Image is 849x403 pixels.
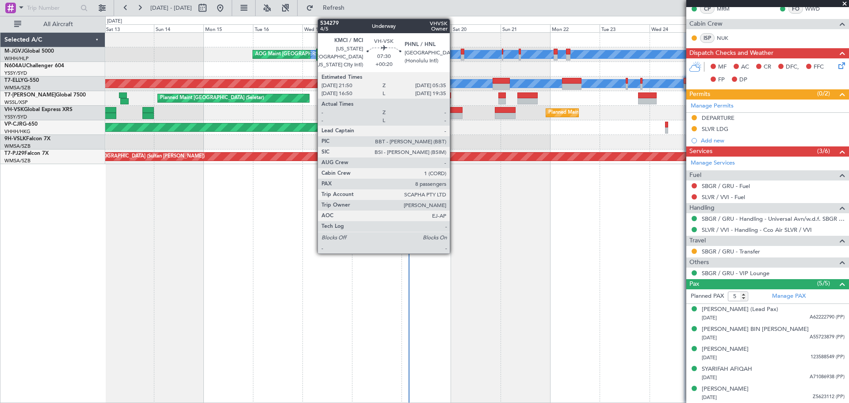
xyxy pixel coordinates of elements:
a: VHHH/HKG [4,128,31,135]
span: DP [739,76,747,84]
span: T7-ELLY [4,78,24,83]
span: DFC, [786,63,799,72]
span: Handling [689,203,715,213]
span: Travel [689,236,706,246]
div: Mon 15 [203,24,253,32]
div: Fri 19 [402,24,451,32]
span: [DATE] [702,394,717,401]
a: T7-[PERSON_NAME]Global 7500 [4,92,86,98]
a: SBGR / GRU - VIP Lounge [702,269,769,277]
span: FP [718,76,725,84]
a: Manage Services [691,159,735,168]
button: Refresh [302,1,355,15]
div: [PERSON_NAME] [702,345,749,354]
a: WSSL/XSP [4,99,28,106]
div: Sun 21 [501,24,550,32]
span: MF [718,63,727,72]
div: [PERSON_NAME] BIN [PERSON_NAME] [702,325,809,334]
a: M-JGVJGlobal 5000 [4,49,54,54]
div: AOG Maint [GEOGRAPHIC_DATA] ([PERSON_NAME] Intl) [255,48,386,61]
span: Services [689,146,712,157]
a: WMSA/SZB [4,157,31,164]
div: Planned Maint [GEOGRAPHIC_DATA] (Seletar) [160,92,264,105]
a: SBGR / GRU - Transfer [702,248,760,255]
span: M-JGVJ [4,49,24,54]
a: 9H-VSLKFalcon 7X [4,136,50,142]
span: Refresh [315,5,352,11]
a: WMSA/SZB [4,84,31,91]
a: T7-PJ29Falcon 7X [4,151,49,156]
div: Wed 24 [650,24,699,32]
div: ISP [700,33,715,43]
div: Planned Maint [GEOGRAPHIC_DATA] (Sultan [PERSON_NAME]) [61,150,205,163]
div: AOG Maint [US_STATE][GEOGRAPHIC_DATA] ([US_STATE] City Intl) [349,106,500,119]
div: SLVR LDG [702,125,728,133]
a: MRM [717,5,737,13]
div: [PERSON_NAME] [702,385,749,394]
span: A55723879 (PP) [810,334,845,341]
span: Others [689,257,709,268]
span: Cabin Crew [689,19,723,29]
a: N604AUChallenger 604 [4,63,64,69]
label: Planned PAX [691,292,724,301]
input: Trip Number [27,1,78,15]
a: WMSA/SZB [4,143,31,150]
div: DEPARTURE [702,114,734,122]
button: All Aircraft [10,17,96,31]
span: (3/6) [817,146,830,156]
div: Sat 13 [104,24,154,32]
div: [PERSON_NAME][GEOGRAPHIC_DATA] ([PERSON_NAME] Intl) [305,48,448,61]
span: FFC [814,63,824,72]
span: VH-VSK [4,107,24,112]
a: Manage PAX [772,292,806,301]
span: A62222790 (PP) [810,314,845,321]
a: WWD [805,5,825,13]
a: WIHH/HLP [4,55,29,62]
span: [DATE] - [DATE] [150,4,192,12]
div: Mon 22 [550,24,600,32]
div: FO [788,4,803,14]
span: AC [741,63,749,72]
a: NUK [717,34,737,42]
a: T7-ELLYG-550 [4,78,39,83]
span: T7-PJ29 [4,151,24,156]
span: (0/2) [817,89,830,98]
span: Z5623112 (PP) [813,393,845,401]
div: CP [700,4,715,14]
a: YSSY/SYD [4,114,27,120]
div: Tue 16 [253,24,302,32]
div: Sat 20 [451,24,501,32]
span: T7-[PERSON_NAME] [4,92,56,98]
span: CR [764,63,771,72]
div: Tue 23 [600,24,649,32]
div: Wed 17 [302,24,352,32]
div: Planned Maint Sydney ([PERSON_NAME] Intl) [548,106,651,119]
a: YSSY/SYD [4,70,27,77]
div: Sun 14 [154,24,203,32]
span: Pax [689,279,699,289]
div: [DATE] [107,18,122,25]
span: [DATE] [702,334,717,341]
div: Add new [701,137,845,144]
span: Fuel [689,170,701,180]
a: SLVR / VVI - Handling - Cco Air SLVR / VVI [702,226,812,234]
a: Manage Permits [691,102,734,111]
span: 9H-VSLK [4,136,26,142]
span: 123588549 (PP) [811,353,845,361]
span: Permits [689,89,710,100]
div: SYARIFAH AFIQAH [702,365,752,374]
div: Thu 18 [352,24,402,32]
span: [DATE] [702,374,717,381]
span: Dispatch Checks and Weather [689,48,773,58]
a: SBGR / GRU - Fuel [702,182,750,190]
a: VH-VSKGlobal Express XRS [4,107,73,112]
span: (5/5) [817,279,830,288]
span: All Aircraft [23,21,93,27]
a: SBGR / GRU - Handling - Universal Avn/w.d.f. SBGR / GRU [702,215,845,223]
span: VP-CJR [4,122,23,127]
div: [PERSON_NAME] (Lead Pax) [702,305,778,314]
span: A71086938 (PP) [810,373,845,381]
a: SLVR / VVI - Fuel [702,193,745,201]
span: [DATE] [702,315,717,321]
span: [DATE] [702,354,717,361]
